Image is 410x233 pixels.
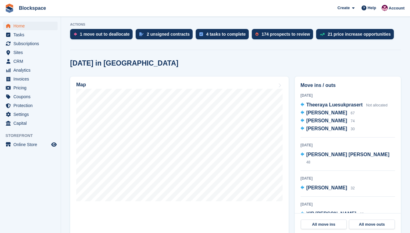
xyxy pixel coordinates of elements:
span: Home [13,22,50,30]
span: Storefront [5,133,61,139]
img: prospect-51fa495bee0391a8d652442698ab0144808aea92771e9ea1ae160a38d050c398.svg [255,32,258,36]
p: ACTIONS [70,23,401,27]
div: [DATE] [301,202,395,207]
a: menu [3,110,58,119]
a: menu [3,84,58,92]
div: 4 tasks to complete [206,32,246,37]
a: 21 price increase opportunities [316,29,397,42]
a: menu [3,101,58,110]
img: task-75834270c22a3079a89374b754ae025e5fb1db73e45f91037f5363f120a921f8.svg [199,32,203,36]
div: [DATE] [301,93,395,98]
h2: [DATE] in [GEOGRAPHIC_DATA] [70,59,178,67]
img: Blockspace [382,5,388,11]
a: menu [3,22,58,30]
span: [PERSON_NAME] [306,110,347,115]
div: [DATE] [301,176,395,181]
span: Sites [13,48,50,57]
span: [PERSON_NAME] [PERSON_NAME] [306,152,390,157]
a: YIP [PERSON_NAME] 68 [301,210,364,218]
a: menu [3,119,58,127]
img: stora-icon-8386f47178a22dfd0bd8f6a31ec36ba5ce8667c1dd55bd0f319d3a0aa187defe.svg [5,4,14,13]
a: 174 prospects to review [252,29,316,42]
h2: Move ins / outs [301,82,395,89]
span: CRM [13,57,50,66]
a: [PERSON_NAME] 32 [301,184,355,192]
a: 4 tasks to complete [196,29,252,42]
span: 67 [351,111,355,115]
a: All move ins [301,220,347,229]
a: menu [3,30,58,39]
div: 2 unsigned contracts [147,32,190,37]
div: 1 move out to deallocate [80,32,130,37]
span: 48 [306,160,310,164]
a: All move outs [349,220,395,229]
span: [PERSON_NAME] [306,118,347,123]
span: Invoices [13,75,50,83]
div: 174 prospects to review [262,32,310,37]
a: Theeraya Luesukprasert Not allocated [301,101,387,109]
a: [PERSON_NAME] 74 [301,117,355,125]
span: [PERSON_NAME] [306,185,347,190]
img: price_increase_opportunities-93ffe204e8149a01c8c9dc8f82e8f89637d9d84a8eef4429ea346261dce0b2c0.svg [320,33,325,36]
a: menu [3,66,58,74]
a: [PERSON_NAME] 30 [301,125,355,133]
span: 30 [351,127,355,131]
a: menu [3,57,58,66]
span: Theeraya Luesukprasert [306,102,363,107]
a: [PERSON_NAME] [PERSON_NAME] 48 [301,151,395,166]
a: Blockspace [16,3,48,13]
span: Not allocated [366,103,387,107]
a: [PERSON_NAME] 67 [301,109,355,117]
span: 32 [351,186,355,190]
a: menu [3,48,58,57]
div: 21 price increase opportunities [328,32,391,37]
span: Online Store [13,140,50,149]
span: [PERSON_NAME] [306,126,347,131]
span: Pricing [13,84,50,92]
span: Subscriptions [13,39,50,48]
img: move_outs_to_deallocate_icon-f764333ba52eb49d3ac5e1228854f67142a1ed5810a6f6cc68b1a99e826820c5.svg [74,32,77,36]
span: Help [368,5,376,11]
a: menu [3,92,58,101]
div: [DATE] [301,142,395,148]
a: menu [3,75,58,83]
a: menu [3,39,58,48]
span: Tasks [13,30,50,39]
span: Create [337,5,350,11]
span: Protection [13,101,50,110]
span: Account [389,5,405,11]
a: menu [3,140,58,149]
span: 74 [351,119,355,123]
a: Preview store [50,141,58,148]
h2: Map [76,82,86,88]
a: 1 move out to deallocate [70,29,136,42]
span: Capital [13,119,50,127]
span: YIP [PERSON_NAME] [306,211,356,216]
span: 68 [360,212,364,216]
span: Coupons [13,92,50,101]
a: 2 unsigned contracts [136,29,196,42]
img: contract_signature_icon-13c848040528278c33f63329250d36e43548de30e8caae1d1a13099fd9432cc5.svg [139,32,144,36]
span: Settings [13,110,50,119]
span: Analytics [13,66,50,74]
